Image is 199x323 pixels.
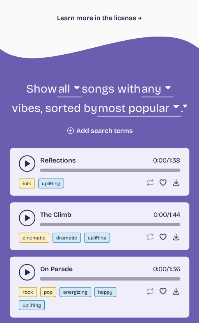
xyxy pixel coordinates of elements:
[84,232,110,242] button: uplifting
[146,232,154,241] button: Loop
[159,178,167,186] button: Favorite
[153,265,167,272] span: timer
[40,209,71,219] a: The Climb
[19,232,49,242] button: cinematic
[169,210,180,218] span: 1:44
[19,287,37,297] button: rock
[169,265,180,272] span: 1:36
[40,223,180,226] div: song-time-bar
[153,210,167,218] span: timer
[159,287,167,295] button: Favorite
[40,155,76,165] a: Reflections
[40,264,73,274] a: On Parade
[19,178,35,188] button: folk
[94,287,116,297] button: happy
[59,287,91,297] button: energizing
[53,232,81,242] button: dramatic
[159,232,167,241] button: Favorite
[40,277,180,280] div: song-time-bar
[19,264,35,280] button: play-pause toggle
[153,209,180,219] div: /
[57,81,81,100] select: genre
[40,168,180,172] div: song-time-bar
[19,209,35,226] button: play-pause toggle
[169,156,180,164] span: 1:38
[153,155,180,165] div: /
[40,287,56,297] button: pop
[19,300,45,310] button: uplifting
[141,81,173,100] select: vibe
[38,178,64,188] button: uplifting
[97,100,181,119] select: sorting
[146,287,154,295] button: Loop
[153,156,167,164] span: timer
[66,126,133,135] button: Add search terms
[146,178,154,186] button: Loop
[19,155,35,172] button: play-pause toggle
[153,264,180,274] div: /
[57,13,142,23] a: Learn more in the license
